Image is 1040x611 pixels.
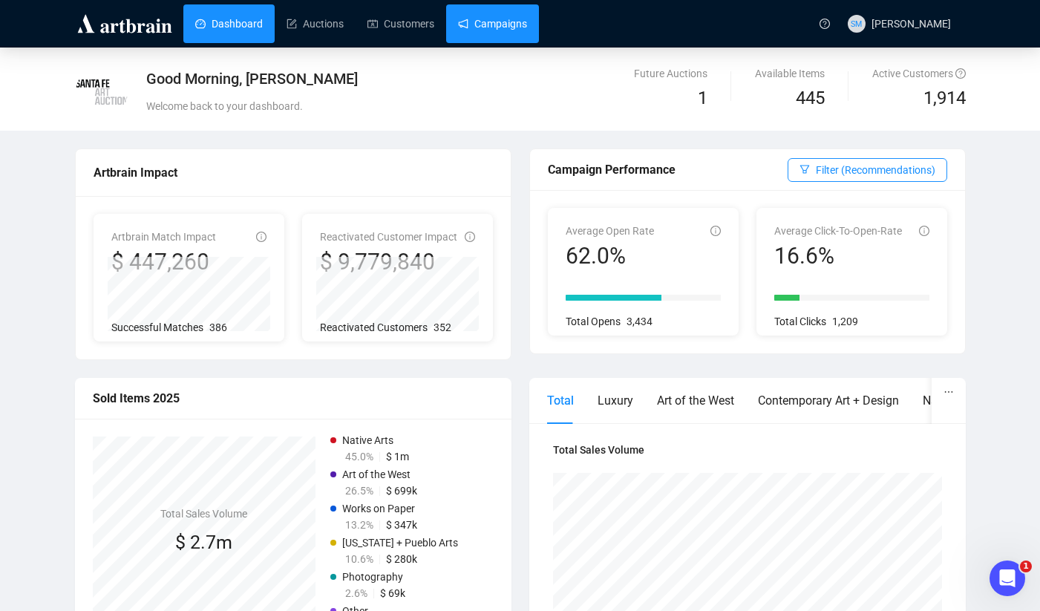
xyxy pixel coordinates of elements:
[380,587,405,599] span: $ 69k
[774,316,826,327] span: Total Clicks
[345,553,373,565] span: 10.6%
[94,163,493,182] div: Artbrain Impact
[955,68,966,79] span: question-circle
[146,68,665,89] div: Good Morning, [PERSON_NAME]
[256,232,266,242] span: info-circle
[634,65,707,82] div: Future Auctions
[566,242,654,270] div: 62.0%
[799,164,810,174] span: filter
[923,85,966,113] span: 1,914
[76,66,128,118] img: ee17b18a51f7-SFAA_Logo_trans.png
[1020,561,1032,572] span: 1
[458,4,527,43] a: Campaigns
[758,391,899,410] div: Contemporary Art + Design
[698,88,707,108] span: 1
[320,231,457,243] span: Reactivated Customer Impact
[657,391,734,410] div: Art of the West
[195,4,263,43] a: Dashboard
[943,387,954,397] span: ellipsis
[342,434,393,446] span: Native Arts
[320,321,428,333] span: Reactivated Customers
[160,506,247,522] h4: Total Sales Volume
[287,4,344,43] a: Auctions
[342,571,403,583] span: Photography
[465,232,475,242] span: info-circle
[553,442,942,458] h4: Total Sales Volume
[209,321,227,333] span: 386
[788,158,947,182] button: Filter (Recommendations)
[345,587,367,599] span: 2.6%
[820,19,830,29] span: question-circle
[342,503,415,514] span: Works on Paper
[111,321,203,333] span: Successful Matches
[774,242,902,270] div: 16.6%
[345,485,373,497] span: 26.5%
[345,519,373,531] span: 13.2%
[851,17,862,30] span: SM
[342,537,458,549] span: [US_STATE] + Pueblo Arts
[146,98,665,114] div: Welcome back to your dashboard.
[93,389,494,408] div: Sold Items 2025
[755,65,825,82] div: Available Items
[386,519,417,531] span: $ 347k
[386,553,417,565] span: $ 280k
[627,316,653,327] span: 3,434
[872,68,966,79] span: Active Customers
[320,248,457,276] div: $ 9,779,840
[111,231,216,243] span: Artbrain Match Impact
[548,160,788,179] div: Campaign Performance
[345,451,373,463] span: 45.0%
[386,485,417,497] span: $ 699k
[932,378,966,406] button: ellipsis
[796,88,825,108] span: 445
[566,316,621,327] span: Total Opens
[434,321,451,333] span: 352
[923,391,980,410] div: Native Arts
[386,451,409,463] span: $ 1m
[566,225,654,237] span: Average Open Rate
[75,12,174,36] img: logo
[990,561,1025,596] iframe: Intercom live chat
[871,18,951,30] span: [PERSON_NAME]
[919,226,929,236] span: info-circle
[598,391,633,410] div: Luxury
[547,391,574,410] div: Total
[342,468,411,480] span: Art of the West
[175,532,232,553] span: $ 2.7m
[367,4,434,43] a: Customers
[111,248,216,276] div: $ 447,260
[816,162,935,178] span: Filter (Recommendations)
[832,316,858,327] span: 1,209
[710,226,721,236] span: info-circle
[774,225,902,237] span: Average Click-To-Open-Rate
